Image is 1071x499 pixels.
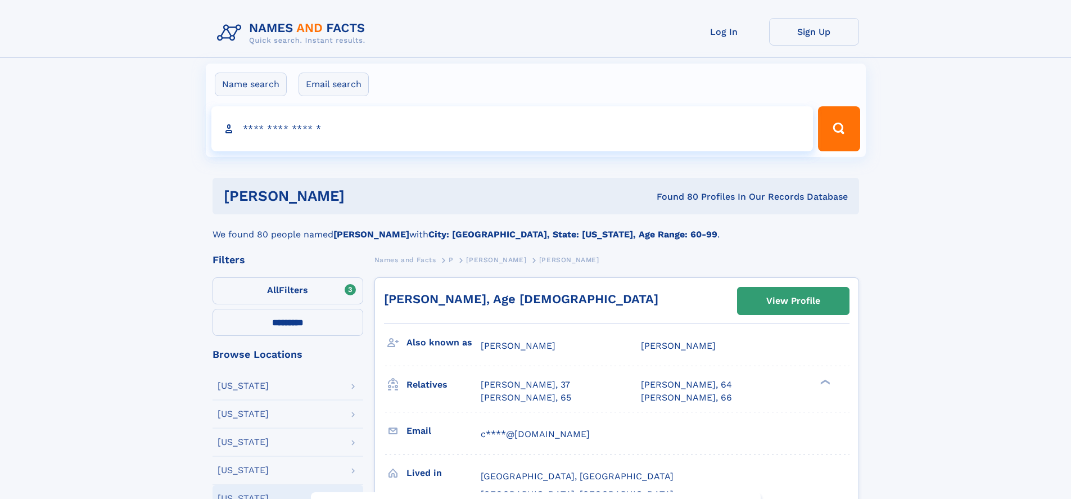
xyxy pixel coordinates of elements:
[500,191,848,203] div: Found 80 Profiles In Our Records Database
[679,18,769,46] a: Log In
[213,214,859,241] div: We found 80 people named with .
[213,349,363,359] div: Browse Locations
[299,73,369,96] label: Email search
[218,410,269,419] div: [US_STATE]
[374,253,436,267] a: Names and Facts
[738,287,849,314] a: View Profile
[267,285,279,295] span: All
[211,106,814,151] input: search input
[384,292,658,306] a: [PERSON_NAME], Age [DEMOGRAPHIC_DATA]
[466,253,526,267] a: [PERSON_NAME]
[766,288,820,314] div: View Profile
[641,379,732,391] a: [PERSON_NAME], 64
[481,392,571,404] a: [PERSON_NAME], 65
[406,333,481,352] h3: Also known as
[641,340,716,351] span: [PERSON_NAME]
[449,253,454,267] a: P
[817,379,831,386] div: ❯
[213,255,363,265] div: Filters
[769,18,859,46] a: Sign Up
[449,256,454,264] span: P
[641,392,732,404] a: [PERSON_NAME], 66
[213,277,363,304] label: Filters
[213,18,374,48] img: Logo Names and Facts
[333,229,409,240] b: [PERSON_NAME]
[428,229,717,240] b: City: [GEOGRAPHIC_DATA], State: [US_STATE], Age Range: 60-99
[218,466,269,475] div: [US_STATE]
[218,438,269,447] div: [US_STATE]
[481,471,674,482] span: [GEOGRAPHIC_DATA], [GEOGRAPHIC_DATA]
[818,106,860,151] button: Search Button
[406,421,481,440] h3: Email
[406,464,481,483] h3: Lived in
[224,189,501,203] h1: [PERSON_NAME]
[406,375,481,394] h3: Relatives
[218,381,269,390] div: [US_STATE]
[539,256,599,264] span: [PERSON_NAME]
[481,340,555,351] span: [PERSON_NAME]
[466,256,526,264] span: [PERSON_NAME]
[481,379,570,391] a: [PERSON_NAME], 37
[215,73,287,96] label: Name search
